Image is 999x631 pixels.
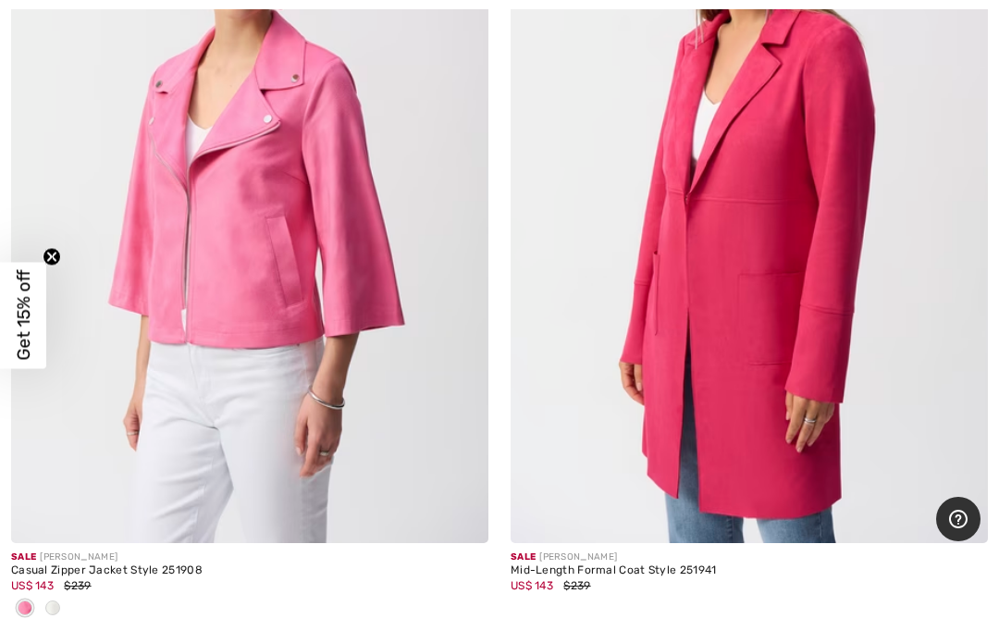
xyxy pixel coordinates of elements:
[11,564,488,577] div: Casual Zipper Jacket Style 251908
[511,564,988,577] div: Mid-Length Formal Coat Style 251941
[511,551,536,563] span: Sale
[511,579,553,592] span: US$ 143
[936,497,980,543] iframe: Opens a widget where you can find more information
[43,248,61,266] button: Close teaser
[11,551,36,563] span: Sale
[64,579,91,592] span: $239
[563,579,590,592] span: $239
[11,594,39,625] div: Bubble gum
[39,594,67,625] div: Vanilla 30
[11,551,488,564] div: [PERSON_NAME]
[11,579,54,592] span: US$ 143
[13,270,34,361] span: Get 15% off
[511,551,988,564] div: [PERSON_NAME]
